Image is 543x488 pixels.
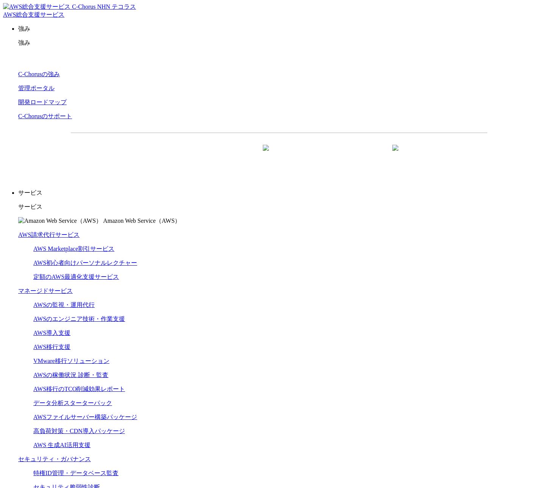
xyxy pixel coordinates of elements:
[18,456,91,462] a: セキュリティ・ガバナンス
[33,246,114,252] a: AWS Marketplace割引サービス
[18,203,540,211] p: サービス
[18,25,540,33] p: 強み
[33,330,70,336] a: AWS導入支援
[18,217,102,225] img: Amazon Web Service（AWS）
[392,145,398,164] img: 矢印
[33,260,137,266] a: AWS初心者向けパーソナルレクチャー
[33,344,70,350] a: AWS移行支援
[33,470,119,476] a: 特権ID管理・データベース監査
[18,189,540,197] p: サービス
[33,428,125,434] a: 高負荷対策・CDN導入パッケージ
[263,145,269,164] img: 矢印
[18,288,73,294] a: マネージドサービス
[18,85,55,91] a: 管理ポータル
[33,358,109,364] a: VMware移行ソリューション
[33,316,125,322] a: AWSのエンジニア技術・作業支援
[18,71,60,77] a: C-Chorusの強み
[33,400,112,406] a: データ分析スターターパック
[33,274,119,280] a: 定額のAWS最適化支援サービス
[18,39,540,47] p: 強み
[33,386,125,392] a: AWS移行のTCO削減効果レポート
[33,414,137,420] a: AWSファイルサーバー構築パッケージ
[18,99,67,105] a: 開発ロードマップ
[18,231,80,238] a: AWS請求代行サービス
[33,302,95,308] a: AWSの監視・運用代行
[33,372,108,378] a: AWSの稼働状況 診断・監査
[3,3,136,18] a: AWS総合支援サービス C-Chorus NHN テコラスAWS総合支援サービス
[283,145,405,164] a: まずは相談する
[18,113,72,119] a: C-Chorusのサポート
[3,3,96,11] img: AWS総合支援サービス C-Chorus
[33,442,90,448] a: AWS 生成AI活用支援
[103,217,181,224] span: Amazon Web Service（AWS）
[153,145,275,164] a: 資料を請求する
